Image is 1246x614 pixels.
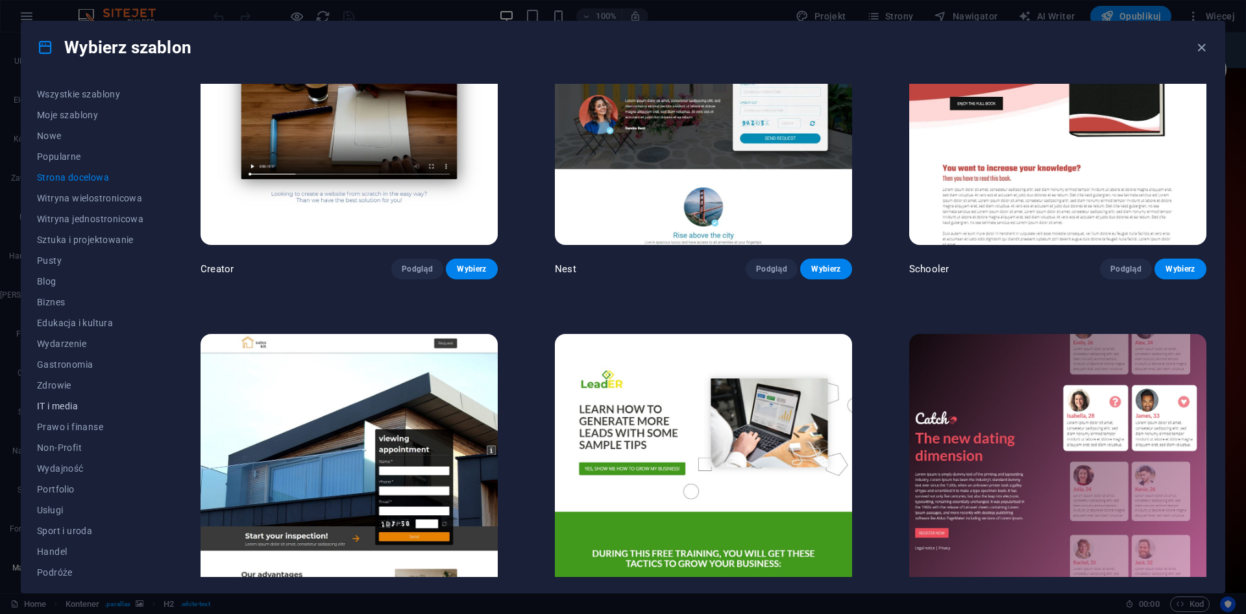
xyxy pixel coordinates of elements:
button: Strona docelowa [37,167,143,188]
span: Popularne [37,151,143,162]
h4: Wybierz szablon [37,37,191,58]
button: Blog [37,271,143,292]
p: Nest [555,262,576,275]
span: Podgląd [1110,264,1142,274]
span: Sport i uroda [37,526,143,536]
span: Podgląd [756,264,787,274]
span: Wydarzenie [37,339,143,349]
button: Wybierz [800,259,852,279]
span: Wydajność [37,463,143,474]
button: Witryna jednostronicowa [37,209,143,229]
span: Wybierz [811,264,842,274]
p: Creator [201,262,234,275]
button: Non-Profit [37,437,143,458]
span: Blog [37,276,143,287]
button: Prawo i finanse [37,416,143,437]
button: Wydajność [37,458,143,479]
span: Portfolio [37,484,143,494]
button: Zdrowie [37,375,143,396]
span: Podróże [37,567,143,578]
img: Catch [909,334,1206,608]
span: Strona docelowa [37,172,143,183]
span: Gastronomia [37,359,143,370]
button: Nowe [37,125,143,146]
button: Podróże [37,562,143,583]
button: Wybierz [1154,259,1206,279]
span: Witryna wielostronicowa [37,193,143,203]
span: Nowe [37,131,143,141]
span: Wybierz [456,264,487,274]
button: Portfolio [37,479,143,500]
button: Moje szablony [37,105,143,125]
button: Handel [37,541,143,562]
span: Non-Profit [37,442,143,453]
button: Pusty [37,250,143,271]
span: Moje szablony [37,110,143,120]
button: Wydarzenie [37,333,143,354]
span: Handel [37,546,143,557]
button: Edukacja i kultura [37,313,143,333]
span: IT i media [37,401,143,411]
span: Pusty [37,255,143,266]
span: Wybierz [1165,264,1196,274]
button: Popularne [37,146,143,167]
span: Usługi [37,505,143,515]
button: Podgląd [1100,259,1152,279]
span: Witryna jednostronicowa [37,214,143,224]
button: Sztuka i projektowanie [37,229,143,250]
span: Sztuka i projektowanie [37,235,143,245]
button: Wszystkie szablony [37,84,143,105]
span: Biznes [37,297,143,307]
span: Zdrowie [37,380,143,390]
span: Prawo i finanse [37,422,143,432]
button: Wybierz [446,259,498,279]
p: Schooler [909,262,949,275]
button: Witryna wielostronicowa [37,188,143,209]
img: LeadER [555,334,852,608]
button: Sport i uroda [37,520,143,541]
button: Podgląd [391,259,443,279]
span: Podgląd [402,264,433,274]
span: Wszystkie szablony [37,89,143,99]
span: Edukacja i kultura [37,318,143,328]
button: IT i media [37,396,143,416]
button: Biznes [37,292,143,313]
button: Usługi [37,500,143,520]
img: Sales Kit [201,334,498,608]
button: Gastronomia [37,354,143,375]
button: Podgląd [746,259,798,279]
